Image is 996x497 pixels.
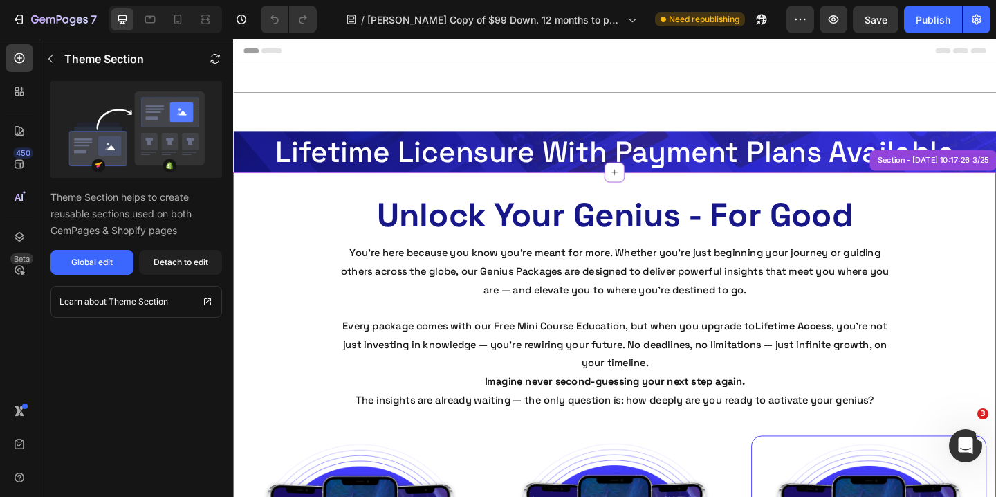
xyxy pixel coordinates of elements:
[112,303,718,363] p: Every package comes with our Free Mini Course Education, but when you upgrade to , you’re not jus...
[361,12,365,27] span: /
[46,102,785,143] span: Lifetime Licensure With Payment Plans Available
[568,305,651,320] strong: Lifetime Access
[13,147,33,159] div: 450
[10,253,33,264] div: Beta
[109,295,168,309] p: Theme Section
[112,363,718,404] p: The insights are already waiting — the only question is: how deeply are you ready to activate you...
[59,295,107,309] p: Learn about
[154,256,208,269] div: Detach to edit
[50,189,222,239] p: Theme Section helps to create reusable sections used on both GemPages & Shopify pages
[64,51,144,67] p: Theme Section
[50,286,222,318] a: Learn about Theme Section
[916,12,950,27] div: Publish
[367,12,622,27] span: [PERSON_NAME] Copy of $99 Down. 12 months to pay. Genius Insight Monthly Specials
[91,11,97,28] p: 7
[139,250,222,275] button: Detach to edit
[865,14,887,26] span: Save
[669,13,739,26] span: Need republishing
[698,126,824,138] div: Section - [DATE] 10:17:26 3/25
[853,6,898,33] button: Save
[71,256,113,269] div: Global edit
[977,408,988,419] span: 3
[50,250,133,275] button: Global edit
[261,6,317,33] div: Undo/Redo
[10,168,820,217] h1: Unlock Your Genius - For Good
[904,6,962,33] button: Publish
[6,6,103,33] button: 7
[112,224,718,283] p: You’re here because you know you’re meant for more. Whether you’re just beginning your journey or...
[233,39,996,497] iframe: Design area
[949,429,982,462] iframe: Intercom live chat
[273,365,557,380] strong: Imagine never second-guessing your next step again.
